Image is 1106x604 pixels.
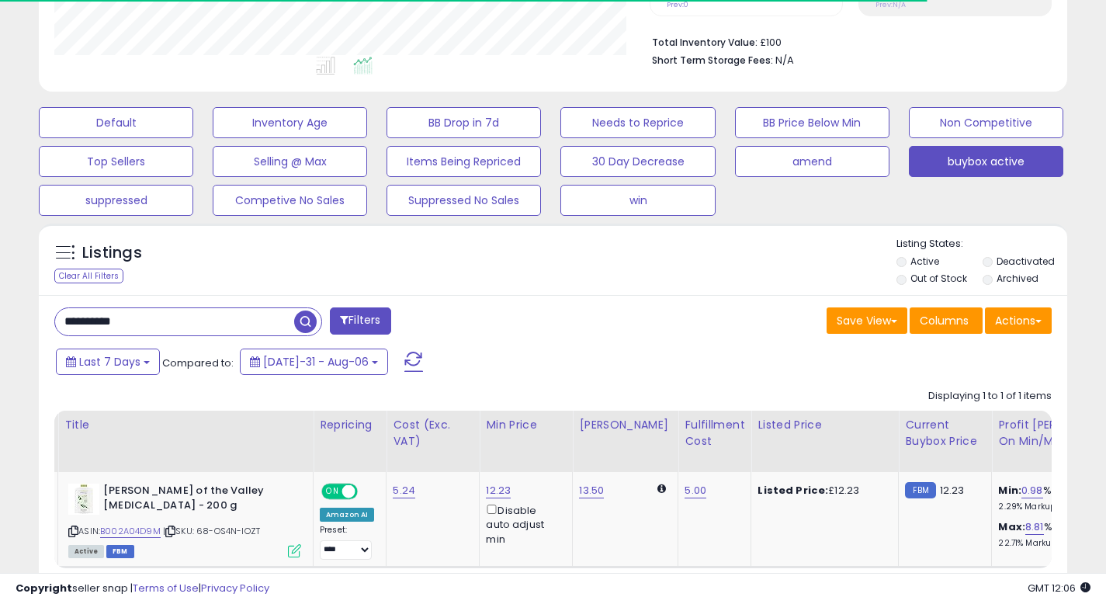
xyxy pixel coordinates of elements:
a: Terms of Use [133,581,199,595]
a: Privacy Policy [201,581,269,595]
button: Columns [910,307,983,334]
button: amend [735,146,889,177]
label: Archived [997,272,1038,285]
img: 41NIGPGaPsL._SL40_.jpg [68,484,99,515]
div: £12.23 [758,484,886,498]
div: [PERSON_NAME] [579,417,671,433]
button: Save View [827,307,907,334]
div: seller snap | | [16,581,269,596]
button: Actions [985,307,1052,334]
button: Suppressed No Sales [387,185,541,216]
button: win [560,185,715,216]
label: Out of Stock [910,272,967,285]
button: Last 7 Days [56,349,160,375]
span: | SKU: 68-OS4N-IOZT [163,525,260,537]
span: N/A [775,53,794,68]
span: 12.23 [940,483,965,498]
p: Listing States: [896,237,1067,252]
li: £100 [652,32,1040,50]
b: Short Term Storage Fees: [652,54,773,67]
b: [PERSON_NAME] of the Valley [MEDICAL_DATA] - 200 g [103,484,292,516]
b: Min: [998,483,1021,498]
button: BB Drop in 7d [387,107,541,138]
div: Title [64,417,307,433]
button: Top Sellers [39,146,193,177]
button: Items Being Repriced [387,146,541,177]
button: suppressed [39,185,193,216]
span: ON [323,485,342,498]
div: Cost (Exc. VAT) [393,417,473,450]
a: 5.00 [685,483,706,498]
strong: Copyright [16,581,72,595]
div: Preset: [320,525,374,560]
div: ASIN: [68,484,301,556]
label: Active [910,255,939,268]
div: Clear All Filters [54,269,123,283]
button: Competive No Sales [213,185,367,216]
span: [DATE]-31 - Aug-06 [263,354,369,370]
span: FBM [106,545,134,558]
div: Min Price [486,417,566,433]
span: Compared to: [162,356,234,370]
b: Total Inventory Value: [652,36,758,49]
button: Non Competitive [909,107,1063,138]
h5: Listings [82,242,142,264]
button: Inventory Age [213,107,367,138]
label: Deactivated [997,255,1055,268]
span: 2025-08-15 12:06 GMT [1028,581,1090,595]
div: Fulfillment Cost [685,417,744,450]
a: 8.81 [1025,519,1044,535]
div: Displaying 1 to 1 of 1 items [928,389,1052,404]
a: 12.23 [486,483,511,498]
a: 13.50 [579,483,604,498]
a: 5.24 [393,483,415,498]
button: Needs to Reprice [560,107,715,138]
b: Max: [998,519,1025,534]
button: 30 Day Decrease [560,146,715,177]
button: Selling @ Max [213,146,367,177]
a: B002A04D9M [100,525,161,538]
span: OFF [355,485,380,498]
button: BB Price Below Min [735,107,889,138]
a: 0.98 [1021,483,1043,498]
div: Amazon AI [320,508,374,522]
button: Default [39,107,193,138]
div: Current Buybox Price [905,417,985,450]
span: Columns [920,313,969,328]
span: All listings currently available for purchase on Amazon [68,545,104,558]
div: Repricing [320,417,380,433]
div: Disable auto adjust min [486,502,560,547]
small: FBM [905,482,935,498]
span: Last 7 Days [79,354,140,370]
button: buybox active [909,146,1063,177]
b: Listed Price: [758,483,828,498]
button: Filters [330,307,390,335]
button: [DATE]-31 - Aug-06 [240,349,388,375]
div: Listed Price [758,417,892,433]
